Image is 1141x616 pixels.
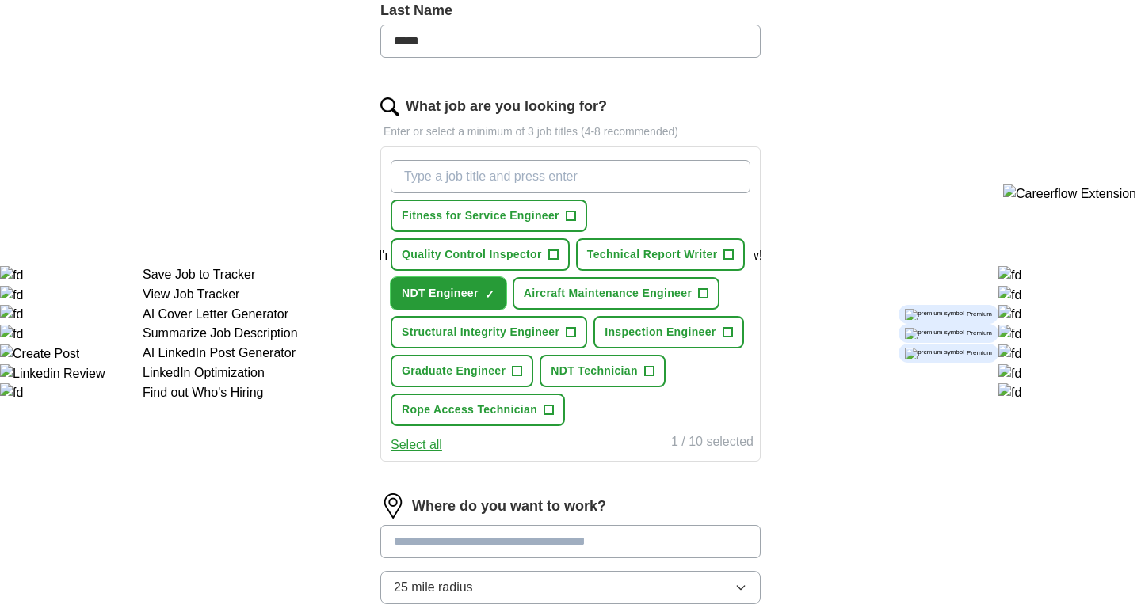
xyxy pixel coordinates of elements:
[576,238,746,271] button: Technical Report Writer
[402,246,542,263] span: Quality Control Inspector
[412,496,606,517] label: Where do you want to work?
[391,238,570,271] button: Quality Control Inspector
[671,432,754,454] div: 1 / 10 selected
[380,124,761,140] p: Enter or select a minimum of 3 job titles (4-8 recommended)
[380,571,761,604] button: 25 mile radius
[406,96,607,117] label: What job are you looking for?
[402,207,559,224] span: Fitness for Service Engineer
[587,246,718,263] span: Technical Report Writer
[391,160,750,193] input: Type a job title and press enter
[391,394,565,426] button: Rope Access Technician
[391,435,442,454] button: Select all
[380,97,399,116] img: search.png
[391,200,587,232] button: Fitness for Service Engineer
[380,493,406,519] img: location.png
[402,401,537,418] span: Rope Access Technician
[394,578,473,597] span: 25 mile radius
